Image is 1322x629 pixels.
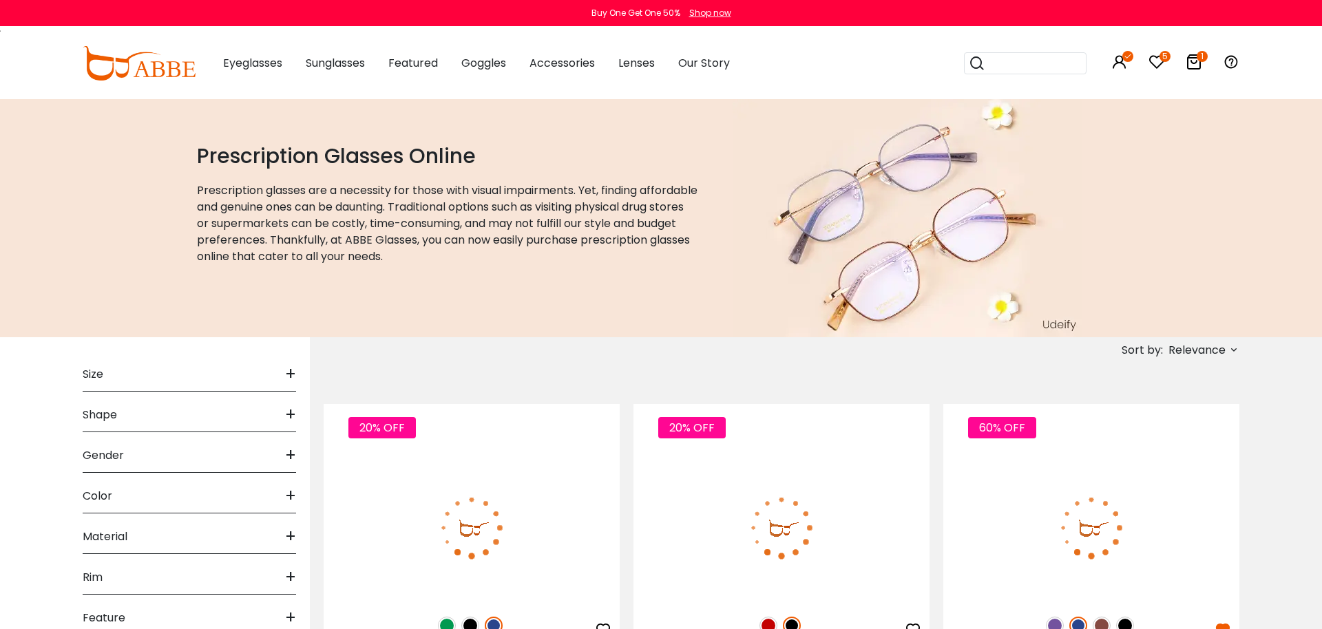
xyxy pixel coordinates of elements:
[83,520,127,553] span: Material
[943,454,1239,601] img: Blue Hannah - Acetate ,Universal Bridge Fit
[529,55,595,71] span: Accessories
[388,55,438,71] span: Featured
[1148,56,1165,72] a: 5
[197,182,698,265] p: Prescription glasses are a necessity for those with visual impairments. Yet, finding affordable a...
[223,55,282,71] span: Eyeglasses
[306,55,365,71] span: Sunglasses
[733,96,1082,337] img: prescription glasses online
[968,417,1036,438] span: 60% OFF
[83,480,112,513] span: Color
[1186,56,1202,72] a: 1
[285,520,296,553] span: +
[1160,51,1171,62] i: 5
[1197,51,1208,62] i: 1
[285,358,296,391] span: +
[633,454,930,601] img: Black Nora - Acetate ,Universal Bridge Fit
[1122,342,1163,358] span: Sort by:
[285,439,296,472] span: +
[83,46,196,81] img: abbeglasses.com
[285,398,296,431] span: +
[285,480,296,513] span: +
[1168,338,1226,363] span: Relevance
[461,55,506,71] span: Goggles
[618,55,655,71] span: Lenses
[689,7,731,19] div: Shop now
[83,561,103,594] span: Rim
[658,417,726,438] span: 20% OFF
[678,55,730,71] span: Our Story
[83,398,117,431] span: Shape
[591,7,680,19] div: Buy One Get One 50%
[83,358,103,391] span: Size
[348,417,416,438] span: 20% OFF
[83,439,124,472] span: Gender
[197,144,698,169] h1: Prescription Glasses Online
[285,561,296,594] span: +
[324,454,620,601] img: Blue Machovec - Acetate ,Universal Bridge Fit
[682,7,731,19] a: Shop now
